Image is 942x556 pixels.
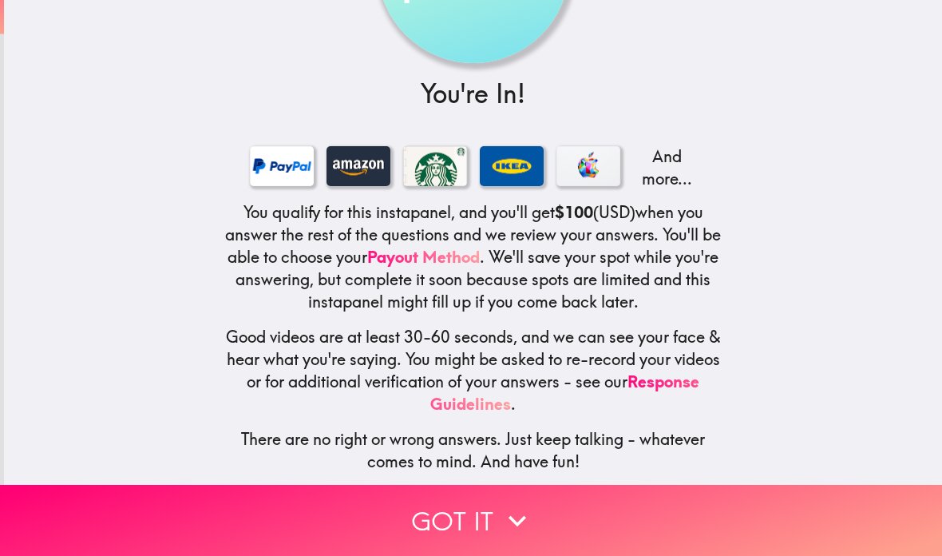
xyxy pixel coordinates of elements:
[555,202,593,222] b: $100
[367,247,480,267] a: Payout Method
[633,145,697,190] p: And more...
[224,76,722,112] h3: You're In!
[224,326,722,415] h5: Good videos are at least 30-60 seconds, and we can see your face & hear what you're saying. You m...
[224,428,722,473] h5: There are no right or wrong answers. Just keep talking - whatever comes to mind. And have fun!
[430,371,699,414] a: Response Guidelines
[224,201,722,313] h5: You qualify for this instapanel, and you'll get (USD) when you answer the rest of the questions a...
